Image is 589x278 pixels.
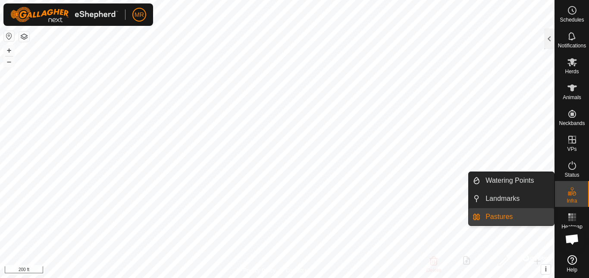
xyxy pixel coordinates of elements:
div: Open chat [559,226,585,252]
span: Landmarks [486,194,520,204]
span: Watering Points [486,175,534,186]
a: Pastures [480,208,554,225]
span: Animals [563,95,581,100]
button: + [4,45,14,56]
li: Landmarks [469,190,554,207]
span: Neckbands [559,121,585,126]
button: Reset Map [4,31,14,41]
span: Status [564,172,579,178]
span: Herds [565,69,579,74]
a: Help [555,252,589,276]
span: Notifications [558,43,586,48]
span: Infra [567,198,577,203]
li: Watering Points [469,172,554,189]
button: i [541,265,551,274]
a: Contact Us [286,267,311,275]
button: – [4,56,14,67]
span: MR [135,10,144,19]
a: Landmarks [480,190,554,207]
span: Help [567,267,577,272]
span: Pastures [486,212,513,222]
a: Privacy Policy [243,267,276,275]
a: Watering Points [480,172,554,189]
span: VPs [567,147,576,152]
li: Pastures [469,208,554,225]
span: Schedules [560,17,584,22]
button: Map Layers [19,31,29,42]
img: Gallagher Logo [10,7,118,22]
span: Heatmap [561,224,583,229]
span: i [545,266,547,273]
